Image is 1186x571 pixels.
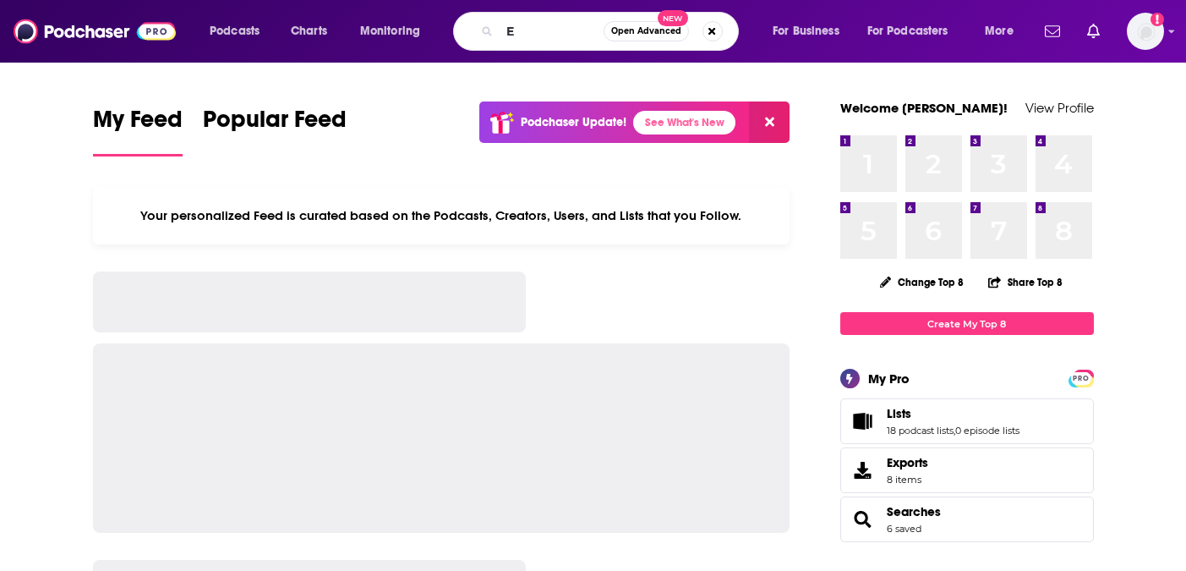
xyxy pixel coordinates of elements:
span: Monitoring [360,19,420,43]
a: My Feed [93,105,183,156]
a: Exports [840,447,1094,493]
span: PRO [1071,372,1091,385]
div: My Pro [868,371,910,387]
a: Show notifications dropdown [1080,17,1107,46]
a: Lists [887,406,1019,421]
a: Welcome [PERSON_NAME]! [840,100,1008,116]
button: open menu [348,18,442,45]
div: Search podcasts, credits, & more... [469,12,755,51]
button: open menu [198,18,281,45]
span: 8 items [887,474,928,486]
span: For Business [773,19,839,43]
span: My Feed [93,105,183,144]
a: 18 podcast lists [887,425,954,436]
button: open menu [761,18,861,45]
button: Change Top 8 [870,272,975,293]
span: Exports [846,458,880,482]
span: Lists [840,398,1094,444]
span: Open Advanced [611,27,681,36]
input: Search podcasts, credits, & more... [500,18,604,45]
span: Exports [887,455,928,470]
svg: Add a profile image [1150,13,1164,26]
button: open menu [973,18,1035,45]
span: Charts [291,19,327,43]
a: Searches [887,504,941,519]
a: 0 episode lists [955,425,1019,436]
img: User Profile [1127,13,1164,50]
button: Open AdvancedNew [604,21,689,41]
a: Charts [280,18,337,45]
span: Popular Feed [203,105,347,144]
a: Create My Top 8 [840,312,1094,335]
a: Popular Feed [203,105,347,156]
p: Podchaser Update! [521,115,626,129]
span: Logged in as megcassidy [1127,13,1164,50]
button: Share Top 8 [987,266,1063,299]
span: More [985,19,1014,43]
a: PRO [1071,371,1091,384]
a: Show notifications dropdown [1038,17,1067,46]
button: open menu [856,18,973,45]
span: Lists [887,406,911,421]
a: 6 saved [887,523,921,535]
span: Searches [840,497,1094,542]
img: Podchaser - Follow, Share and Rate Podcasts [14,15,176,47]
a: Lists [846,409,880,433]
a: Searches [846,508,880,531]
span: For Podcasters [867,19,948,43]
button: Show profile menu [1127,13,1164,50]
span: Podcasts [210,19,260,43]
span: New [658,10,688,26]
a: View Profile [1025,100,1094,116]
a: See What's New [633,111,735,135]
span: , [954,425,955,436]
div: Your personalized Feed is curated based on the Podcasts, Creators, Users, and Lists that you Follow. [93,187,790,244]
